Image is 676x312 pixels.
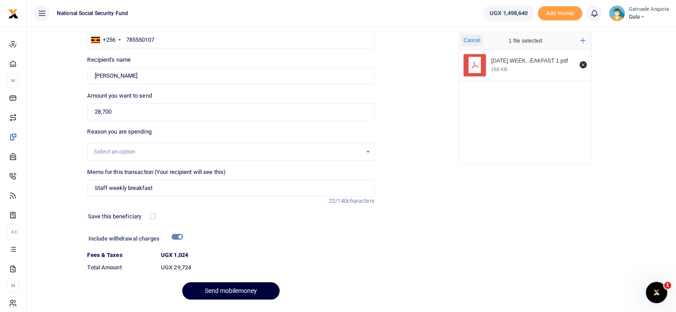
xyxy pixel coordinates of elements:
div: +256 [103,36,115,44]
div: 168 KB [491,66,508,72]
span: Add money [538,6,582,21]
dt: Fees & Taxes [84,251,157,260]
span: 22/140 [329,197,347,204]
img: profile-user [609,5,625,21]
div: OCT 2025 WEEKLY BREAKFAST 1.pdf [491,58,575,65]
div: 1 file selected [488,32,563,50]
span: 1 [664,282,671,289]
h6: Include withdrawal charges [88,235,179,242]
a: UGX 1,498,640 [483,5,534,21]
img: logo-small [8,8,19,19]
a: logo-small logo-large logo-large [8,10,19,16]
button: Add more files [576,34,589,47]
iframe: Intercom live chat [646,282,667,303]
button: Remove file [578,60,588,70]
div: File Uploader [459,32,592,165]
div: Uganda: +256 [88,32,123,48]
span: UGX 1,498,640 [490,9,528,18]
input: UGX [87,103,374,120]
label: UGX 1,024 [161,251,188,260]
li: Toup your wallet [538,6,582,21]
input: Enter extra information [87,180,374,197]
label: Reason you are spending [87,127,151,136]
small: Gatruade Angucia [628,6,669,13]
label: Amount you want to send [87,91,152,100]
span: characters [347,197,375,204]
span: Gulu [628,13,669,21]
input: Loading name... [87,67,374,84]
input: Enter phone number [87,32,374,48]
li: Ac [7,225,19,239]
label: Memo for this transaction (Your recipient will see this) [87,168,226,177]
label: Recipient's name [87,55,131,64]
h6: Total Amount [87,264,154,271]
a: Add money [538,9,582,16]
span: National Social Security Fund [53,9,132,17]
div: Select an option [94,147,361,156]
label: Save this beneficiary [88,212,141,221]
button: Send mobilemoney [182,282,280,300]
h6: UGX 29,724 [161,264,375,271]
li: M [7,278,19,293]
li: M [7,73,19,88]
a: profile-user Gatruade Angucia Gulu [609,5,669,21]
button: Cancel [461,35,483,46]
li: Wallet ballance [480,5,538,21]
